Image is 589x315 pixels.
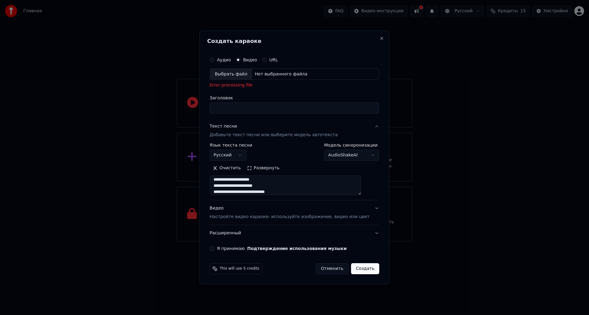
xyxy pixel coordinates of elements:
label: Я принимаю [217,246,347,251]
label: Аудио [217,58,231,62]
label: Язык текста песни [210,143,252,147]
button: Расширенный [210,225,379,241]
span: This will use 5 credits [220,266,259,271]
button: Очистить [210,163,244,173]
button: Отменить [316,263,348,274]
button: Текст песниДобавьте текст песни или выберите модель автотекста [210,119,379,143]
div: Error processing file [210,83,379,89]
button: ВидеоНастройте видео караоке: используйте изображение, видео или цвет [210,200,379,225]
div: Текст песниДобавьте текст песни или выберите модель автотекста [210,143,379,200]
label: Заголовок [210,96,379,100]
div: Нет выбранного файла [252,71,310,77]
div: Видео [210,205,369,220]
label: URL [269,58,278,62]
p: Добавьте текст песни или выберите модель автотекста [210,132,338,138]
h2: Создать караоке [207,38,382,44]
button: Я принимаю [247,246,347,251]
p: Настройте видео караоке: используйте изображение, видео или цвет [210,214,369,220]
label: Видео [243,58,257,62]
button: Создать [351,263,379,274]
label: Модель синхронизации [324,143,379,147]
div: Выбрать файл [210,69,252,80]
div: Текст песни [210,124,237,130]
button: Развернуть [244,163,283,173]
